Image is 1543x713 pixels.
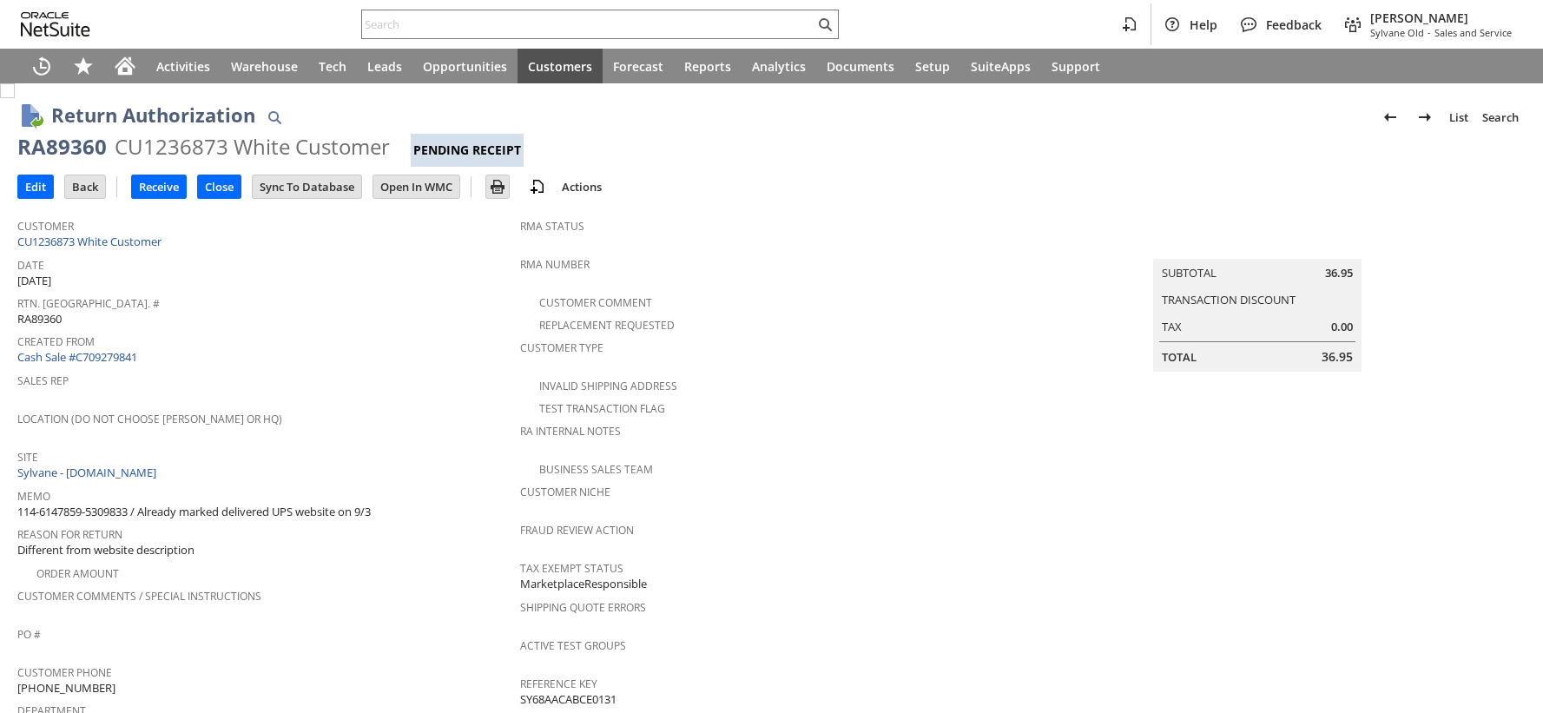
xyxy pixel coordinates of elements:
[520,523,634,538] a: Fraud Review Action
[17,234,166,249] a: CU1236873 White Customer
[17,589,261,604] a: Customer Comments / Special Instructions
[1370,10,1512,26] span: [PERSON_NAME]
[1162,319,1182,334] a: Tax
[520,424,621,439] a: RA Internal Notes
[411,134,524,167] div: Pending Receipt
[17,504,371,520] span: 114-6147859-5309833 / Already marked delivered UPS website on 9/3
[362,14,814,35] input: Search
[115,56,135,76] svg: Home
[231,58,298,75] span: Warehouse
[520,677,597,691] a: Reference Key
[520,691,617,708] span: SY68AACABCE0131
[367,58,402,75] span: Leads
[17,273,51,289] span: [DATE]
[555,179,609,195] a: Actions
[146,49,221,83] a: Activities
[17,627,41,642] a: PO #
[18,175,53,198] input: Edit
[17,542,195,558] span: Different from website description
[527,176,548,197] img: add-record.svg
[21,12,90,36] svg: logo
[357,49,412,83] a: Leads
[17,680,115,696] span: [PHONE_NUMBER]
[221,49,308,83] a: Warehouse
[827,58,894,75] span: Documents
[1325,265,1353,281] span: 36.95
[17,349,137,365] a: Cash Sale #C709279841
[17,489,50,504] a: Memo
[613,58,663,75] span: Forecast
[319,58,346,75] span: Tech
[17,665,112,680] a: Customer Phone
[1162,265,1217,281] a: Subtotal
[17,311,62,327] span: RA89360
[412,49,518,83] a: Opportunities
[1322,348,1353,366] span: 36.95
[1052,58,1100,75] span: Support
[539,379,677,393] a: Invalid Shipping Address
[1331,319,1353,335] span: 0.00
[36,566,119,581] a: Order Amount
[198,175,241,198] input: Close
[520,257,590,272] a: RMA Number
[520,600,646,615] a: Shipping Quote Errors
[423,58,507,75] span: Opportunities
[17,412,282,426] a: Location (Do Not Choose [PERSON_NAME] or HQ)
[915,58,950,75] span: Setup
[65,175,105,198] input: Back
[487,176,508,197] img: Print
[1162,292,1296,307] a: Transaction Discount
[684,58,731,75] span: Reports
[1153,231,1362,259] caption: Summary
[905,49,960,83] a: Setup
[603,49,674,83] a: Forecast
[1266,17,1322,33] span: Feedback
[63,49,104,83] div: Shortcuts
[1434,26,1512,39] span: Sales and Service
[539,318,675,333] a: Replacement Requested
[539,401,665,416] a: Test Transaction Flag
[674,49,742,83] a: Reports
[960,49,1041,83] a: SuiteApps
[539,295,652,310] a: Customer Comment
[156,58,210,75] span: Activities
[1041,49,1111,83] a: Support
[486,175,509,198] input: Print
[73,56,94,76] svg: Shortcuts
[308,49,357,83] a: Tech
[1190,17,1217,33] span: Help
[528,58,592,75] span: Customers
[17,133,107,161] div: RA89360
[17,219,74,234] a: Customer
[520,638,626,653] a: Active Test Groups
[253,175,361,198] input: Sync To Database
[1370,26,1424,39] span: Sylvane Old
[742,49,816,83] a: Analytics
[1442,103,1475,131] a: List
[1428,26,1431,39] span: -
[520,340,603,355] a: Customer Type
[1414,107,1435,128] img: Next
[115,133,390,161] div: CU1236873 White Customer
[373,175,459,198] input: Open In WMC
[520,561,623,576] a: Tax Exempt Status
[17,334,95,349] a: Created From
[971,58,1031,75] span: SuiteApps
[814,14,835,35] svg: Search
[816,49,905,83] a: Documents
[17,296,160,311] a: Rtn. [GEOGRAPHIC_DATA]. #
[1475,103,1526,131] a: Search
[17,465,161,480] a: Sylvane - [DOMAIN_NAME]
[264,107,285,128] img: Quick Find
[520,485,610,499] a: Customer Niche
[17,527,122,542] a: Reason For Return
[1380,107,1401,128] img: Previous
[31,56,52,76] svg: Recent Records
[51,101,255,129] h1: Return Authorization
[104,49,146,83] a: Home
[518,49,603,83] a: Customers
[1162,349,1197,365] a: Total
[17,373,69,388] a: Sales Rep
[520,576,647,592] span: MarketplaceResponsible
[520,219,584,234] a: RMA Status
